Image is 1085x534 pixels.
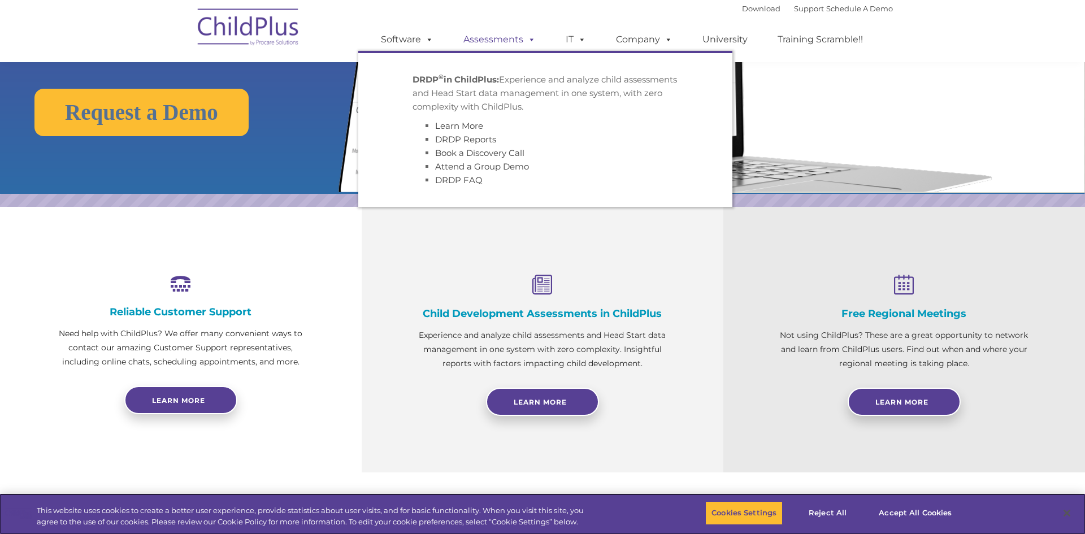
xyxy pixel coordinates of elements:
[413,73,678,114] p: Experience and analyze child assessments and Head Start data management in one system, with zero ...
[792,501,863,525] button: Reject All
[57,306,305,318] h4: Reliable Customer Support
[766,28,874,51] a: Training Scramble!!
[157,75,192,83] span: Last name
[873,501,958,525] button: Accept All Cookies
[152,396,205,405] span: Learn more
[705,501,783,525] button: Cookies Settings
[192,1,305,57] img: ChildPlus by Procare Solutions
[794,4,824,13] a: Support
[742,4,893,13] font: |
[780,328,1028,371] p: Not using ChildPlus? These are a great opportunity to network and learn from ChildPlus users. Fin...
[37,505,597,527] div: This website uses cookies to create a better user experience, provide statistics about user visit...
[1054,501,1079,526] button: Close
[452,28,547,51] a: Assessments
[435,120,483,131] a: Learn More
[435,175,483,185] a: DRDP FAQ
[413,74,499,85] strong: DRDP in ChildPlus:
[848,388,961,416] a: Learn More
[554,28,597,51] a: IT
[691,28,759,51] a: University
[34,89,249,136] a: Request a Demo
[418,307,667,320] h4: Child Development Assessments in ChildPlus
[370,28,445,51] a: Software
[435,147,524,158] a: Book a Discovery Call
[435,161,529,172] a: Attend a Group Demo
[742,4,780,13] a: Download
[57,327,305,369] p: Need help with ChildPlus? We offer many convenient ways to contact our amazing Customer Support r...
[780,307,1028,320] h4: Free Regional Meetings
[435,134,496,145] a: DRDP Reports
[124,386,237,414] a: Learn more
[157,121,205,129] span: Phone number
[826,4,893,13] a: Schedule A Demo
[486,388,599,416] a: Learn More
[875,398,928,406] span: Learn More
[418,328,667,371] p: Experience and analyze child assessments and Head Start data management in one system with zero c...
[605,28,684,51] a: Company
[439,73,444,81] sup: ©
[514,398,567,406] span: Learn More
